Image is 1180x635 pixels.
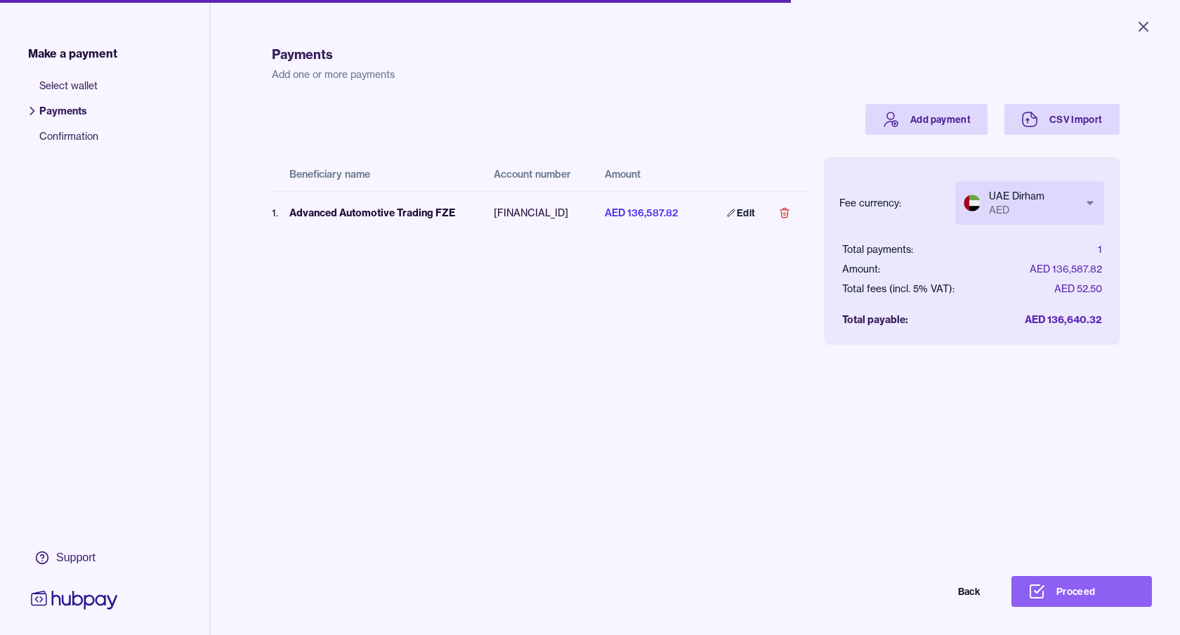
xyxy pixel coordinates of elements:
div: AED 52.50 [1054,282,1102,296]
th: Beneficiary name [278,157,482,191]
div: Amount: [842,262,880,276]
div: Total payments: [842,242,913,256]
button: Proceed [1011,576,1152,607]
a: Edit [710,197,772,228]
span: Make a payment [28,45,117,62]
a: CSV Import [1004,104,1120,135]
p: Add one or more payments [272,67,1120,81]
td: 1 . [272,191,279,234]
td: [FINANCIAL_ID] [483,191,594,234]
td: Advanced Automotive Trading FZE [278,191,482,234]
div: Fee currency: [839,196,901,210]
div: AED 136,587.82 [1030,262,1102,276]
button: Close [1118,11,1169,42]
span: Select wallet [39,79,98,104]
div: Total payable: [842,313,908,327]
td: AED 136,587.82 [594,191,699,234]
a: Support [28,543,121,572]
div: AED 136,640.32 [1025,313,1102,327]
th: Amount [594,157,699,191]
div: Support [56,550,96,565]
button: Back [857,576,997,607]
div: Total fees (incl. 5% VAT): [842,282,955,296]
th: Account number [483,157,594,191]
span: Payments [39,104,98,129]
h1: Payments [272,45,1120,65]
span: Confirmation [39,129,98,155]
a: Add payment [865,104,988,135]
div: 1 [1098,242,1102,256]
